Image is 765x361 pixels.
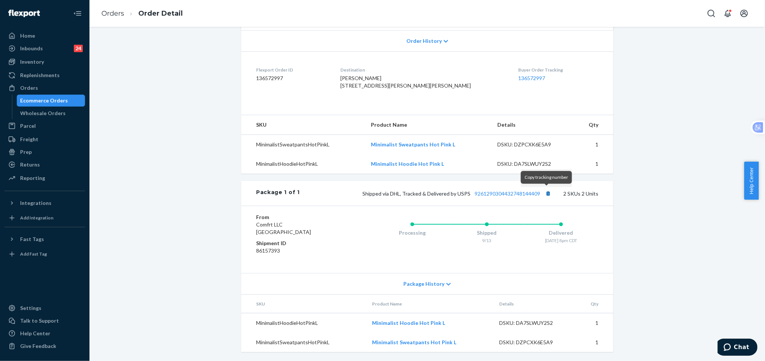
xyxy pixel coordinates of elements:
[500,339,570,346] div: DSKU: DZPCXK6E5A9
[372,320,445,326] a: Minimalist Hoodie Hot Pink L
[4,340,85,352] button: Give Feedback
[20,317,59,324] div: Talk to Support
[450,229,524,237] div: Shipped
[340,67,506,73] dt: Destination
[475,190,540,197] a: 9261290304432748144409
[241,313,366,333] td: MinimalistHoodieHotPinkL
[300,189,598,198] div: 2 SKUs 2 Units
[241,135,365,155] td: MinimalistSweatpantsHotPinkL
[365,115,491,135] th: Product Name
[4,69,85,81] a: Replenishments
[256,67,328,73] dt: Flexport Order ID
[4,315,85,327] button: Talk to Support
[20,84,38,92] div: Orders
[4,212,85,224] a: Add Integration
[575,313,613,333] td: 1
[375,229,450,237] div: Processing
[524,229,598,237] div: Delivered
[4,172,85,184] a: Reporting
[744,162,759,200] button: Help Center
[241,295,366,313] th: SKU
[20,45,43,52] div: Inbounds
[138,9,183,18] a: Order Detail
[518,75,545,81] a: 136572997
[20,58,44,66] div: Inventory
[101,9,124,18] a: Orders
[20,330,50,337] div: Help Center
[20,251,47,257] div: Add Fast Tag
[256,221,311,235] span: Comfrt LLC [GEOGRAPHIC_DATA]
[20,199,51,207] div: Integrations
[4,233,85,245] button: Fast Tags
[518,67,598,73] dt: Buyer Order Tracking
[256,75,328,82] dd: 136572997
[340,75,471,89] span: [PERSON_NAME] [STREET_ADDRESS][PERSON_NAME][PERSON_NAME]
[4,120,85,132] a: Parcel
[241,333,366,352] td: MinimalistSweatpantsHotPinkL
[524,237,598,244] div: [DATE] 8pm CDT
[20,32,35,39] div: Home
[371,161,444,167] a: Minimalist Hoodie Hot Pink L
[573,115,613,135] th: Qty
[500,319,570,327] div: DSKU: DA7SLWUY2S2
[256,240,345,247] dt: Shipment ID
[450,237,524,244] div: 9/13
[241,115,365,135] th: SKU
[256,247,345,254] dd: 86157393
[4,133,85,145] a: Freight
[494,295,576,313] th: Details
[4,302,85,314] a: Settings
[362,190,553,197] span: Shipped via DHL, Tracked & Delivered by USPS
[4,30,85,42] a: Home
[17,107,85,119] a: Wholesale Orders
[20,136,38,143] div: Freight
[406,37,442,45] span: Order History
[497,160,567,168] div: DSKU: DA7SLWUY2S2
[491,115,573,135] th: Details
[4,42,85,54] a: Inbounds24
[20,304,41,312] div: Settings
[20,161,40,168] div: Returns
[20,342,56,350] div: Give Feedback
[4,197,85,209] button: Integrations
[4,82,85,94] a: Orders
[4,327,85,339] a: Help Center
[20,148,32,156] div: Prep
[371,141,455,148] a: Minimalist Sweatpants Hot Pink L
[573,154,613,174] td: 1
[372,339,456,345] a: Minimalist Sweatpants Hot Pink L
[8,10,40,17] img: Flexport logo
[21,110,66,117] div: Wholesale Orders
[4,248,85,260] a: Add Fast Tag
[4,159,85,171] a: Returns
[737,6,752,21] button: Open account menu
[21,97,68,104] div: Ecommerce Orders
[17,95,85,107] a: Ecommerce Orders
[720,6,735,21] button: Open notifications
[575,333,613,352] td: 1
[575,295,613,313] th: Qty
[241,154,365,174] td: MinimalistHoodieHotPinkL
[718,339,758,357] iframe: Opens a widget where you can chat to one of our agents
[4,56,85,68] a: Inventory
[4,146,85,158] a: Prep
[20,235,44,243] div: Fast Tags
[497,141,567,148] div: DSKU: DZPCXK6E5A9
[543,189,553,198] button: Copy tracking number
[95,3,189,25] ol: breadcrumbs
[366,295,494,313] th: Product Name
[256,189,300,198] div: Package 1 of 1
[70,6,85,21] button: Close Navigation
[704,6,719,21] button: Open Search Box
[20,174,45,182] div: Reporting
[573,135,613,155] td: 1
[525,174,568,180] span: Copy tracking number
[20,122,36,130] div: Parcel
[403,280,444,288] span: Package History
[74,45,83,52] div: 24
[256,213,345,221] dt: From
[20,215,53,221] div: Add Integration
[20,72,60,79] div: Replenishments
